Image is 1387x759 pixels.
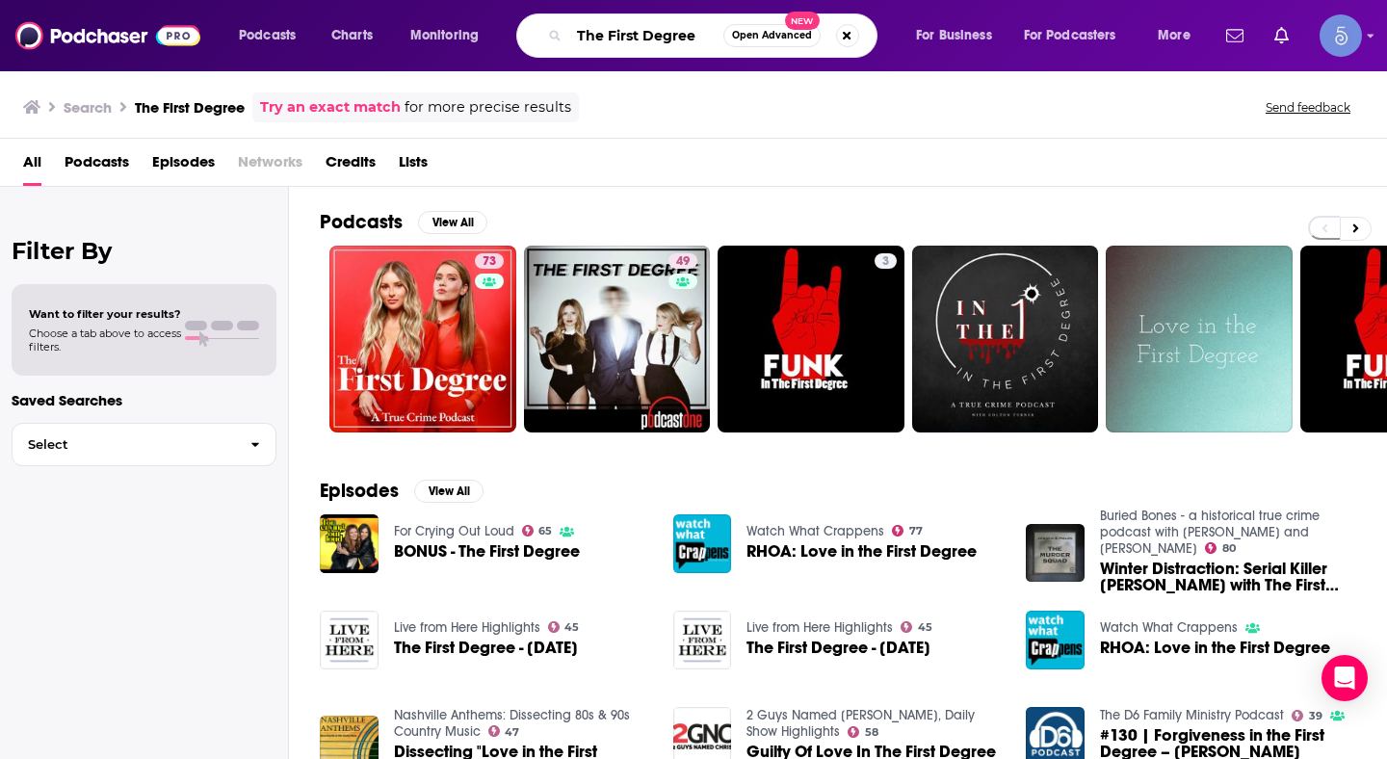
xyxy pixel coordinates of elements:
[916,22,992,49] span: For Business
[535,13,896,58] div: Search podcasts, credits, & more...
[1100,640,1330,656] a: RHOA: Love in the First Degree
[1322,655,1368,701] div: Open Intercom Messenger
[320,210,487,234] a: PodcastsView All
[394,707,630,740] a: Nashville Anthems: Dissecting 80s & 90s Country Music
[746,543,977,560] a: RHOA: Love in the First Degree
[405,96,571,118] span: for more precise results
[909,527,923,536] span: 77
[29,307,181,321] span: Want to filter your results?
[918,623,932,632] span: 45
[320,479,484,503] a: EpisodesView All
[1100,707,1284,723] a: The D6 Family Ministry Podcast
[29,327,181,353] span: Choose a tab above to access filters.
[1100,561,1356,593] a: Winter Distraction: Serial Killer Joel Rifkin with The First Degree
[569,20,723,51] input: Search podcasts, credits, & more...
[1100,619,1238,636] a: Watch What Crappens
[564,623,579,632] span: 45
[1267,19,1296,52] a: Show notifications dropdown
[785,12,820,30] span: New
[410,22,479,49] span: Monitoring
[746,640,930,656] span: The First Degree - [DATE]
[13,438,235,451] span: Select
[548,621,580,633] a: 45
[1026,611,1085,669] img: RHOA: Love in the First Degree
[488,725,520,737] a: 47
[152,146,215,186] span: Episodes
[320,514,379,573] img: BONUS - The First Degree
[538,527,552,536] span: 65
[64,98,112,117] h3: Search
[1292,710,1322,721] a: 39
[1011,20,1144,51] button: open menu
[1260,99,1356,116] button: Send feedback
[135,98,245,117] h3: The First Degree
[505,728,519,737] span: 47
[326,146,376,186] a: Credits
[1320,14,1362,57] span: Logged in as Spiral5-G1
[399,146,428,186] a: Lists
[12,237,276,265] h2: Filter By
[1218,19,1251,52] a: Show notifications dropdown
[225,20,321,51] button: open menu
[1100,508,1320,557] a: Buried Bones - a historical true crime podcast with Kate Winkler Dawson and Paul Holes
[676,252,690,272] span: 49
[15,17,200,54] img: Podchaser - Follow, Share and Rate Podcasts
[23,146,41,186] a: All
[1320,14,1362,57] img: User Profile
[848,726,878,738] a: 58
[418,211,487,234] button: View All
[901,621,932,633] a: 45
[1320,14,1362,57] button: Show profile menu
[394,523,514,539] a: For Crying Out Loud
[1205,542,1236,554] a: 80
[723,24,821,47] button: Open AdvancedNew
[1100,561,1356,593] span: Winter Distraction: Serial Killer [PERSON_NAME] with The First Degree
[1222,544,1236,553] span: 80
[746,707,975,740] a: 2 Guys Named Chris, Daily Show Highlights
[882,252,889,272] span: 3
[668,253,697,269] a: 49
[524,246,711,432] a: 49
[320,479,399,503] h2: Episodes
[12,423,276,466] button: Select
[12,391,276,409] p: Saved Searches
[329,246,516,432] a: 73
[673,514,732,573] img: RHOA: Love in the First Degree
[746,619,893,636] a: Live from Here Highlights
[320,611,379,669] a: The First Degree - October 13, 2018
[1158,22,1191,49] span: More
[875,253,897,269] a: 3
[746,640,930,656] a: The First Degree - March 30, 2019
[65,146,129,186] a: Podcasts
[892,525,923,537] a: 77
[414,480,484,503] button: View All
[331,22,373,49] span: Charts
[718,246,904,432] a: 3
[1026,524,1085,583] img: Winter Distraction: Serial Killer Joel Rifkin with The First Degree
[673,611,732,669] img: The First Degree - March 30, 2019
[394,543,580,560] span: BONUS - The First Degree
[746,523,884,539] a: Watch What Crappens
[397,20,504,51] button: open menu
[394,640,578,656] a: The First Degree - October 13, 2018
[865,728,878,737] span: 58
[1144,20,1215,51] button: open menu
[483,252,496,272] span: 73
[394,619,540,636] a: Live from Here Highlights
[903,20,1016,51] button: open menu
[1309,712,1322,720] span: 39
[732,31,812,40] span: Open Advanced
[522,525,553,537] a: 65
